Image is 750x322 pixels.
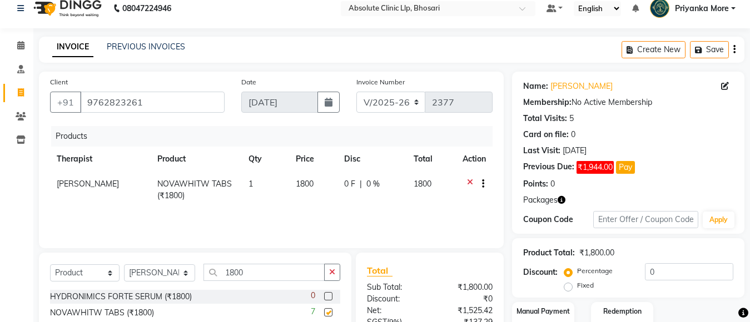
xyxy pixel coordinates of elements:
div: 0 [571,129,575,140]
div: Products [51,126,501,147]
th: Disc [337,147,407,172]
span: ₹1,944.00 [577,161,614,174]
input: Search by Name/Mobile/Email/Code [80,92,225,113]
label: Manual Payment [516,306,570,316]
div: HYDRONIMICS FORTE SERUM (₹1800) [50,291,192,303]
th: Product [151,147,242,172]
span: NOVAWHITW TABS (₹1800) [157,179,232,200]
span: 0 F [344,178,355,190]
th: Price [289,147,337,172]
span: 1800 [296,179,314,189]
div: ₹1,525.42 [430,305,501,316]
span: Total [367,265,393,276]
input: Search or Scan [203,264,325,281]
div: Discount: [523,266,558,278]
div: Discount: [359,293,430,305]
label: Redemption [603,306,642,316]
div: Card on file: [523,129,569,140]
th: Total [407,147,456,172]
div: Last Visit: [523,145,560,157]
div: Total Visits: [523,113,567,124]
span: | [360,178,362,190]
button: Pay [616,161,635,174]
a: INVOICE [52,37,93,57]
th: Action [456,147,493,172]
div: 0 [550,178,555,190]
span: Priyanka More [675,3,729,14]
span: 7 [311,306,315,318]
div: 5 [569,113,574,124]
div: Previous Due: [523,161,574,174]
span: 0 [311,290,315,301]
div: ₹1,800.00 [430,281,501,293]
div: Points: [523,178,548,190]
th: Therapist [50,147,151,172]
input: Enter Offer / Coupon Code [593,211,698,228]
div: Product Total: [523,247,575,259]
div: NOVAWHITW TABS (₹1800) [50,307,154,319]
th: Qty [242,147,289,172]
div: ₹0 [430,293,501,305]
div: No Active Membership [523,97,733,108]
button: Create New [622,41,686,58]
label: Fixed [577,280,594,290]
span: [PERSON_NAME] [57,179,119,189]
span: Packages [523,194,558,206]
div: Membership: [523,97,572,108]
a: PREVIOUS INVOICES [107,42,185,52]
a: [PERSON_NAME] [550,80,613,92]
button: Save [690,41,729,58]
div: Sub Total: [359,281,430,293]
button: +91 [50,92,81,113]
span: 1800 [414,179,431,189]
div: Coupon Code [523,214,593,225]
button: Apply [703,212,734,228]
label: Client [50,77,68,87]
div: ₹1,800.00 [579,247,614,259]
label: Invoice Number [356,77,405,87]
span: 0 % [366,178,380,190]
span: 1 [249,179,253,189]
label: Date [241,77,256,87]
div: [DATE] [563,145,587,157]
label: Percentage [577,266,613,276]
div: Net: [359,305,430,316]
div: Name: [523,80,548,92]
